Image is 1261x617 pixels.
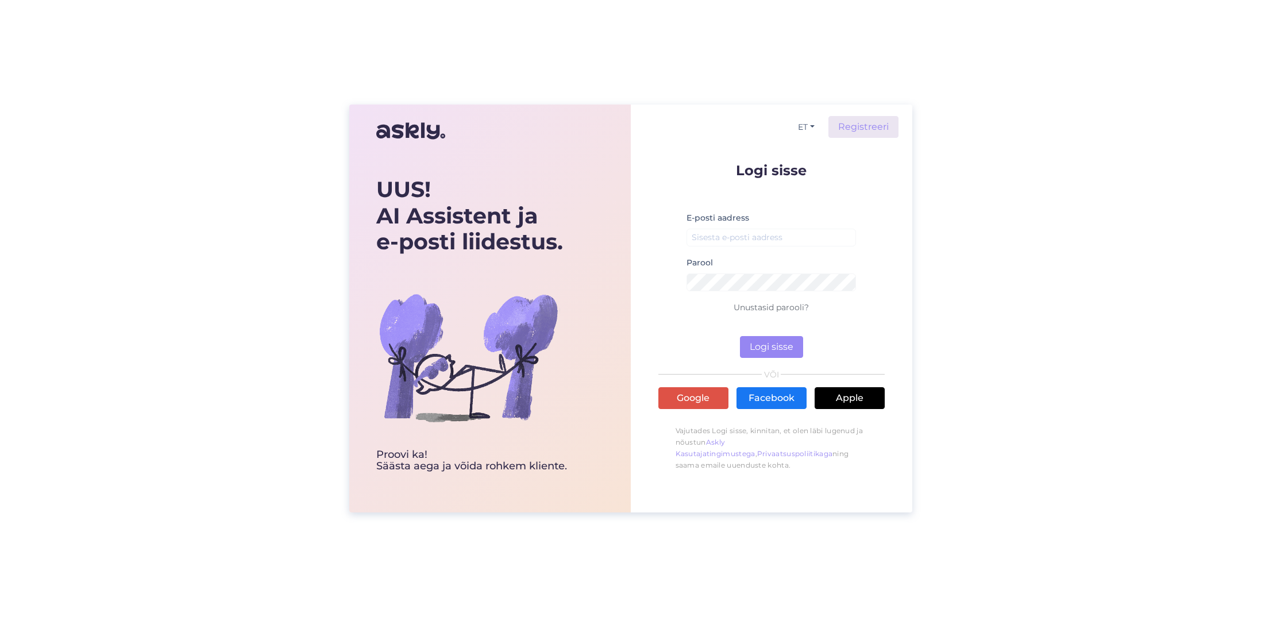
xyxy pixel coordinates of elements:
div: UUS! AI Assistent ja e-posti liidestus. [376,176,567,255]
p: Logi sisse [658,163,885,178]
img: bg-askly [376,265,560,449]
a: Apple [815,387,885,409]
button: ET [793,119,819,136]
a: Registreeri [828,116,898,138]
span: VÕI [762,371,781,379]
input: Sisesta e-posti aadress [687,229,857,246]
a: Facebook [736,387,807,409]
img: Askly [376,117,445,145]
a: Askly Kasutajatingimustega [676,438,755,458]
label: Parool [687,257,713,269]
label: E-posti aadress [687,212,749,224]
a: Privaatsuspoliitikaga [757,449,832,458]
a: Unustasid parooli? [734,302,809,313]
p: Vajutades Logi sisse, kinnitan, et olen läbi lugenud ja nõustun , ning saama emaile uuenduste kohta. [658,419,885,477]
a: Google [658,387,728,409]
div: Proovi ka! Säästa aega ja võida rohkem kliente. [376,449,567,472]
button: Logi sisse [740,336,803,358]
